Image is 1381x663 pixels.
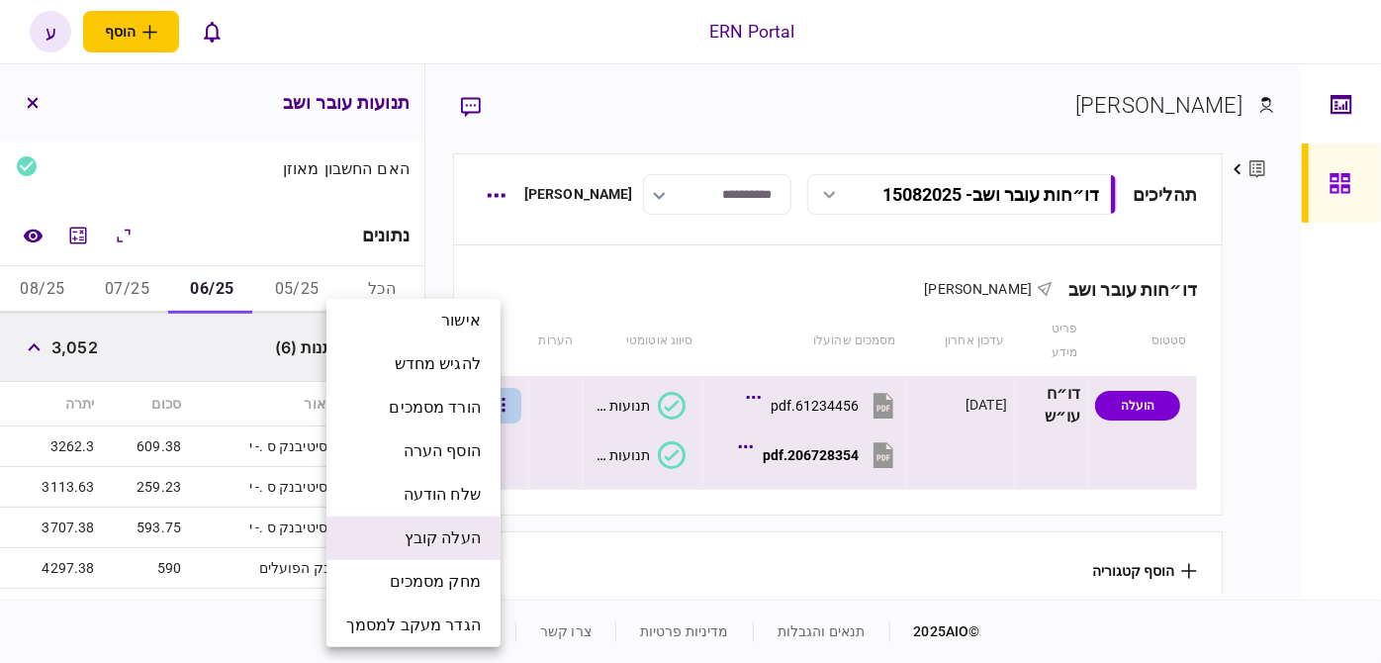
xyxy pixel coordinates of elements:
span: שלח הודעה [404,483,481,507]
span: הגדר מעקב למסמך [346,614,481,637]
span: אישור [441,309,481,332]
span: הוסף הערה [404,439,481,463]
span: הורד מסמכים [390,396,481,420]
span: להגיש מחדש [395,352,481,376]
span: העלה קובץ [405,526,481,550]
span: מחק מסמכים [390,570,481,594]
